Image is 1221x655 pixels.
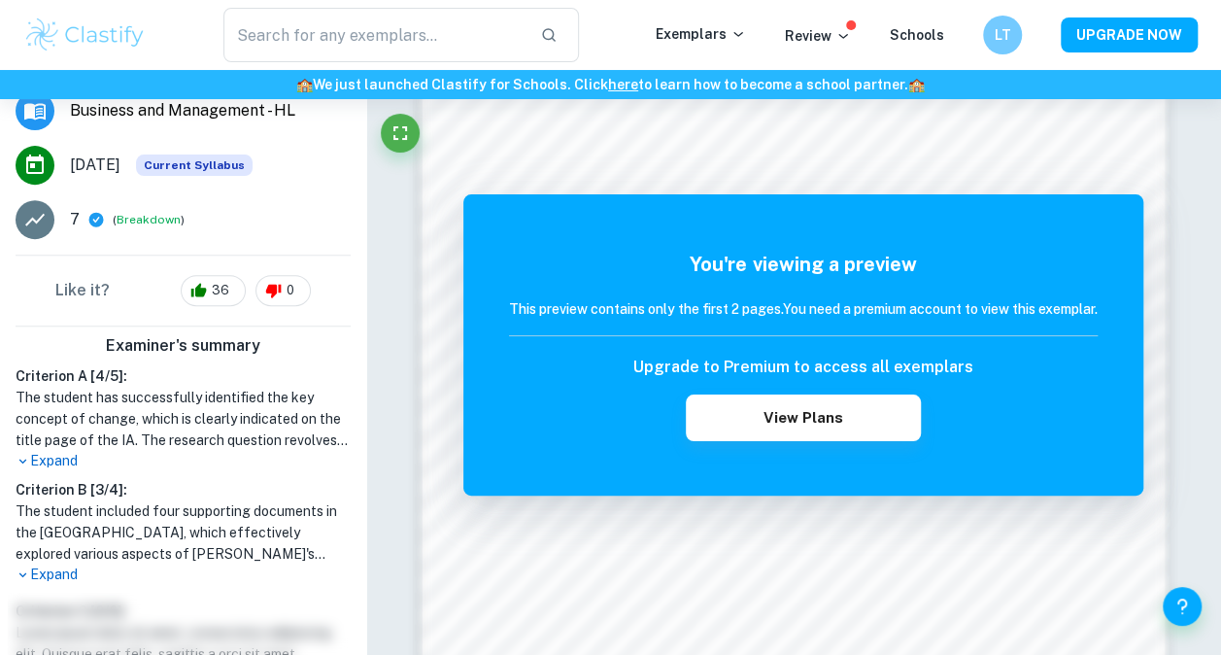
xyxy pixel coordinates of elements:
[70,208,80,231] p: 7
[8,334,358,358] h6: Examiner's summary
[136,155,253,176] span: Current Syllabus
[16,565,351,585] p: Expand
[1163,587,1202,626] button: Help and Feedback
[785,25,851,47] p: Review
[16,500,351,565] h1: The student included four supporting documents in the [GEOGRAPHIC_DATA], which effectively explor...
[608,77,638,92] a: here
[296,77,313,92] span: 🏫
[23,16,147,54] img: Clastify logo
[509,298,1098,320] h6: This preview contains only the first 2 pages. You need a premium account to view this exemplar.
[16,451,351,471] p: Expand
[113,211,185,229] span: ( )
[633,356,973,379] h6: Upgrade to Premium to access all exemplars
[55,279,110,302] h6: Like it?
[686,395,921,441] button: View Plans
[16,479,351,500] h6: Criterion B [ 3 / 4 ]:
[70,154,120,177] span: [DATE]
[136,155,253,176] div: This exemplar is based on the current syllabus. Feel free to refer to it for inspiration/ideas wh...
[70,99,351,122] span: Business and Management - HL
[656,23,746,45] p: Exemplars
[908,77,925,92] span: 🏫
[117,211,181,228] button: Breakdown
[4,74,1217,95] h6: We just launched Clastify for Schools. Click to learn how to become a school partner.
[890,27,944,43] a: Schools
[16,365,351,387] h6: Criterion A [ 4 / 5 ]:
[223,8,526,62] input: Search for any exemplars...
[201,281,240,300] span: 36
[509,250,1098,279] h5: You're viewing a preview
[1061,17,1198,52] button: UPGRADE NOW
[16,387,351,451] h1: The student has successfully identified the key concept of change, which is clearly indicated on ...
[381,114,420,153] button: Fullscreen
[276,281,305,300] span: 0
[992,24,1014,46] h6: LT
[983,16,1022,54] button: LT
